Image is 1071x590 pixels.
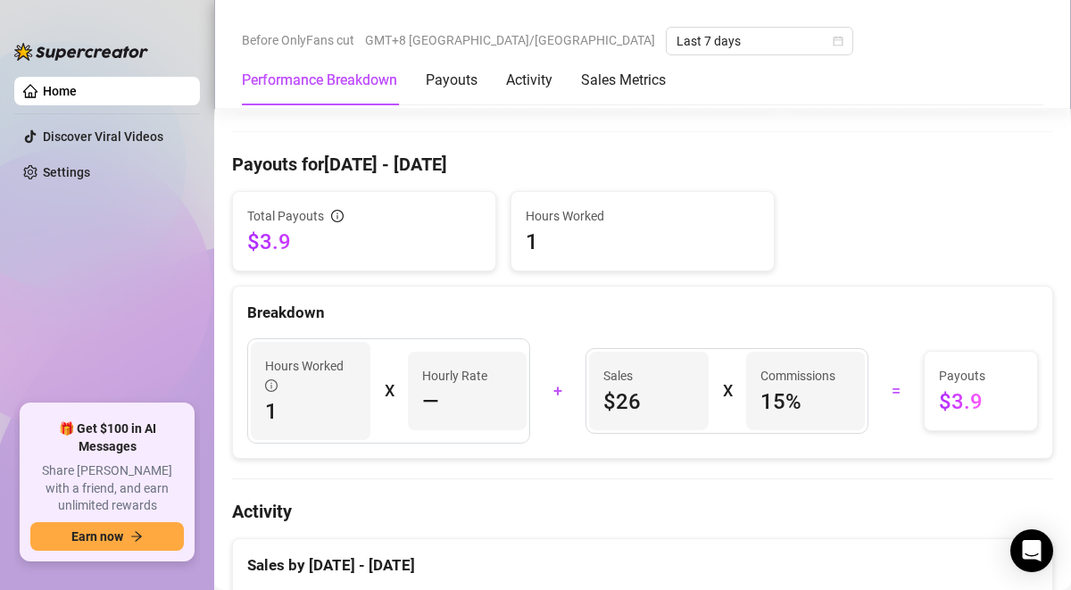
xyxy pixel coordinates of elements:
div: Sales by [DATE] - [DATE] [247,539,1038,578]
span: GMT+8 [GEOGRAPHIC_DATA]/[GEOGRAPHIC_DATA] [365,27,655,54]
div: Activity [506,70,552,91]
span: Share [PERSON_NAME] with a friend, and earn unlimited rewards [30,462,184,515]
div: Sales Metrics [581,70,666,91]
div: X [723,377,732,405]
div: Breakdown [247,301,1038,325]
img: logo-BBDzfeDw.svg [14,43,148,61]
span: 🎁 Get $100 in AI Messages [30,420,184,455]
div: + [541,377,575,405]
span: Earn now [71,529,123,544]
span: Payouts [939,366,1023,386]
span: — [422,387,439,416]
div: Performance Breakdown [242,70,397,91]
span: 15 % [760,387,851,416]
a: Home [43,84,77,98]
h4: Activity [232,499,1053,524]
a: Discover Viral Videos [43,129,163,144]
span: Hours Worked [265,356,356,395]
span: Total Payouts [247,206,324,226]
span: Last 7 days [677,28,843,54]
span: $26 [603,387,694,416]
span: info-circle [331,210,344,222]
span: arrow-right [130,530,143,543]
div: X [385,377,394,405]
a: Settings [43,165,90,179]
div: = [879,377,913,405]
button: Earn nowarrow-right [30,522,184,551]
span: Sales [603,366,694,386]
div: Payouts [426,70,477,91]
h4: Payouts for [DATE] - [DATE] [232,152,1053,177]
span: Before OnlyFans cut [242,27,354,54]
span: $3.9 [939,387,1023,416]
div: Open Intercom Messenger [1010,529,1053,572]
span: 1 [265,397,356,426]
span: calendar [833,36,843,46]
article: Hourly Rate [422,366,487,386]
span: Hours Worked [526,206,760,226]
article: Commissions [760,366,835,386]
span: 1 [526,228,760,256]
span: $3.9 [247,228,481,256]
span: info-circle [265,379,278,392]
